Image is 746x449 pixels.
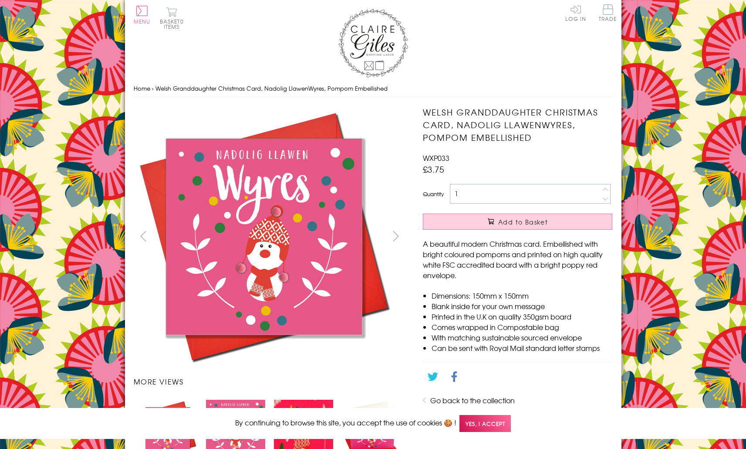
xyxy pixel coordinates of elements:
[432,311,612,322] li: Printed in the U.K on quality 350gsm board
[599,4,617,23] a: Trade
[432,343,612,353] li: Can be sent with Royal Mail standard letter stamps
[565,4,586,21] a: Log In
[134,376,406,387] h3: More views
[338,9,408,78] img: Claire Giles Greetings Cards
[423,163,444,175] span: £3.75
[152,84,154,92] span: ›
[432,301,612,311] li: Blank inside for your own message
[134,84,150,92] a: Home
[432,322,612,332] li: Comes wrapped in Compostable bag
[164,17,184,31] span: 0 items
[423,238,612,280] p: A beautiful modern Christmas card. Embellished with bright coloured pompoms and printed on high q...
[134,17,151,25] span: Menu
[432,332,612,343] li: With matching sustainable sourced envelope
[498,218,548,226] span: Add to Basket
[423,153,449,163] span: WXP033
[386,226,405,246] button: next
[155,84,388,92] span: Welsh Granddaughter Christmas Card, Nadolig LlawenWyres, Pompom Embellished
[134,6,151,24] button: Menu
[133,106,395,367] img: Welsh Granddaughter Christmas Card, Nadolig LlawenWyres, Pompom Embellished
[432,290,612,301] li: Dimensions: 150mm x 150mm
[134,226,153,246] button: prev
[405,106,667,367] img: Welsh Granddaughter Christmas Card, Nadolig LlawenWyres, Pompom Embellished
[423,214,612,230] button: Add to Basket
[599,4,617,21] span: Trade
[430,395,515,405] a: Go back to the collection
[134,80,613,98] nav: breadcrumbs
[423,106,612,143] h1: Welsh Granddaughter Christmas Card, Nadolig LlawenWyres, Pompom Embellished
[459,415,511,432] span: Yes, I accept
[423,190,444,198] label: Quantity
[160,7,184,29] button: Basket0 items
